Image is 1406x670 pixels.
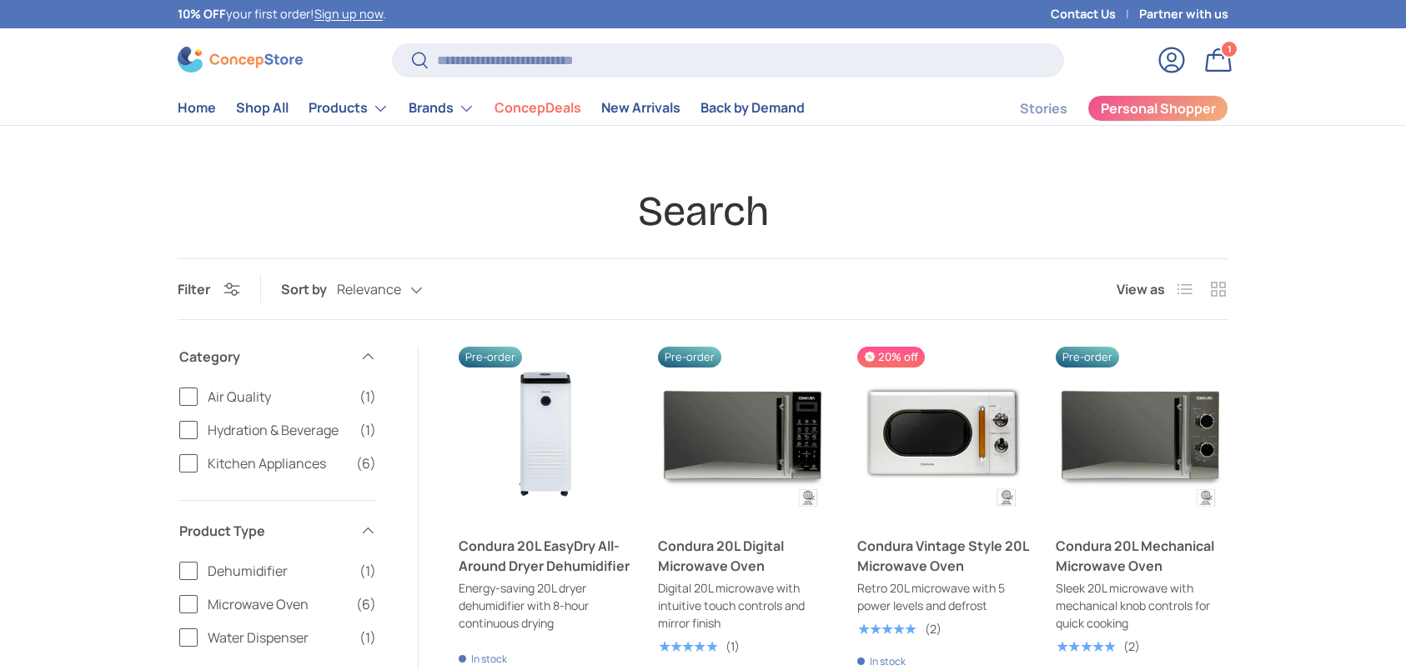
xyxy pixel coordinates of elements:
[1020,92,1067,125] a: Stories
[236,92,289,124] a: Shop All
[299,92,399,125] summary: Products
[337,275,456,304] button: Relevance
[179,347,349,367] span: Category
[1056,536,1228,576] a: Condura 20L Mechanical Microwave Oven
[337,282,401,297] span: Relevance
[857,347,925,367] span: 20% off
[459,347,631,519] a: Condura 20L EasyDry All-Around Dryer Dehumidifier
[178,280,240,298] button: Filter
[459,536,631,576] a: Condura 20L EasyDry All-Around Dryer Dehumidifier
[857,347,1030,519] a: Condura Vintage Style 20L Microwave Oven
[1056,347,1228,519] a: Condura 20L Mechanical Microwave Oven
[281,279,337,299] label: Sort by
[658,347,721,367] span: Pre-order
[356,453,376,473] span: (6)
[1056,347,1119,367] span: Pre-order
[178,47,303,72] img: ConcepStore
[1228,42,1232,55] span: 1
[178,6,226,22] strong: 10% OFF
[179,501,376,561] summary: Product Type
[359,387,376,407] span: (1)
[1117,279,1165,299] span: View as
[658,347,831,519] a: Condura 20L Digital Microwave Oven
[208,420,349,440] span: Hydration & Beverage
[1139,5,1228,23] a: Partner with us
[208,561,349,581] span: Dehumidifier
[409,92,475,125] a: Brands
[1051,5,1139,23] a: Contact Us
[178,92,805,125] nav: Primary
[208,453,346,473] span: Kitchen Appliances
[495,92,581,124] a: ConcepDeals
[178,280,210,298] span: Filter
[601,92,680,124] a: New Arrivals
[1101,102,1216,115] span: Personal Shopper
[179,521,349,541] span: Product Type
[857,536,1030,576] a: Condura Vintage Style 20L Microwave Oven
[208,627,349,647] span: Water Dispenser
[356,594,376,614] span: (6)
[179,327,376,387] summary: Category
[1087,95,1228,122] a: Personal Shopper
[359,420,376,440] span: (1)
[359,561,376,581] span: (1)
[980,92,1228,125] nav: Secondary
[309,92,389,125] a: Products
[359,627,376,647] span: (1)
[178,92,216,124] a: Home
[658,536,831,576] a: Condura 20L Digital Microwave Oven
[399,92,485,125] summary: Brands
[208,387,349,407] span: Air Quality
[459,347,522,367] span: Pre-order
[178,186,1228,237] h1: Search
[700,92,805,124] a: Back by Demand
[314,6,383,22] a: Sign up now
[208,594,346,614] span: Microwave Oven
[178,5,386,23] p: your first order! .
